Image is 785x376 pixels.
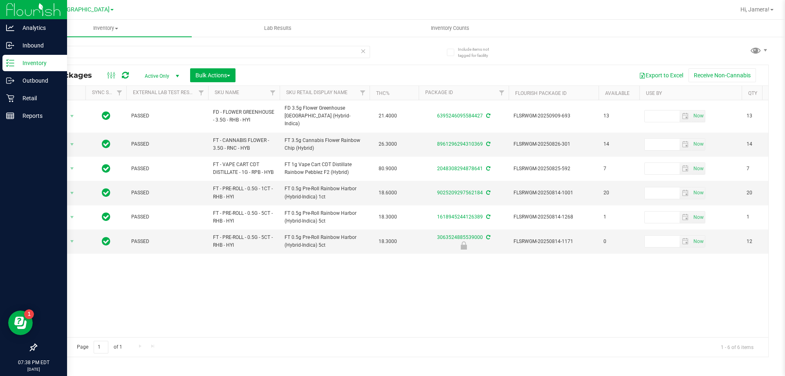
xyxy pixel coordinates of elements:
[285,104,365,128] span: FD 3.5g Flower Greenhouse [GEOGRAPHIC_DATA] (Hybrid-Indica)
[425,90,453,95] a: Package ID
[213,185,275,200] span: FT - PRE-ROLL - 0.5G - 1CT - RHB - HYI
[285,185,365,200] span: FT 0.5g Pre-Roll Rainbow Harbor (Hybrid-Indica) 1ct
[131,213,203,221] span: PASSED
[54,6,110,13] span: [GEOGRAPHIC_DATA]
[102,187,110,198] span: In Sync
[691,212,705,223] span: Set Current date
[253,25,303,32] span: Lab Results
[680,236,691,247] span: select
[747,165,778,173] span: 7
[285,161,365,176] span: FT 1g Vape Cart CDT Distillate Rainbow Pebblez F2 (Hybrid)
[131,238,203,245] span: PASSED
[24,309,34,319] iframe: Resource center unread badge
[747,189,778,197] span: 20
[680,163,691,174] span: select
[747,238,778,245] span: 12
[514,213,594,221] span: FLSRWGM-20250814-1268
[266,86,280,100] a: Filter
[691,138,705,150] span: Set Current date
[14,111,63,121] p: Reports
[195,72,230,79] span: Bulk Actions
[603,165,635,173] span: 7
[458,46,499,59] span: Include items not tagged for facility
[603,112,635,120] span: 13
[747,140,778,148] span: 14
[605,90,630,96] a: Available
[192,20,364,37] a: Lab Results
[485,234,490,240] span: Sync from Compliance System
[375,236,401,248] span: 18.3000
[94,341,108,353] input: 1
[634,68,689,82] button: Export to Excel
[691,236,705,247] span: select
[285,209,365,225] span: FT 0.5g Pre-Roll Rainbow Harbor (Hybrid-Indica) 5ct
[603,213,635,221] span: 1
[747,112,778,120] span: 13
[514,112,594,120] span: FLSRWGM-20250909-693
[437,234,483,240] a: 3063524885539000
[6,41,14,50] inline-svg: Inbound
[748,90,757,96] a: Qty
[213,209,275,225] span: FT - PRE-ROLL - 0.5G - 5CT - RHB - HYI
[514,238,594,245] span: FLSRWGM-20250814-1171
[376,90,390,96] a: THC%
[213,234,275,249] span: FT - PRE-ROLL - 0.5G - 5CT - RHB - HYI
[356,86,370,100] a: Filter
[36,46,370,58] input: Search Package ID, Item Name, SKU, Lot or Part Number...
[14,23,63,33] p: Analytics
[67,236,77,247] span: select
[691,163,705,174] span: select
[714,341,760,353] span: 1 - 6 of 6 items
[102,110,110,122] span: In Sync
[113,86,126,100] a: Filter
[437,190,483,196] a: 9025209297562184
[360,46,366,56] span: Clear
[485,190,490,196] span: Sync from Compliance System
[67,163,77,174] span: select
[437,166,483,171] a: 2048308294878641
[420,25,480,32] span: Inventory Counts
[691,110,705,122] span: select
[215,90,239,95] a: SKU Name
[495,86,509,100] a: Filter
[8,311,33,335] iframe: Resource center
[67,212,77,223] span: select
[285,234,365,249] span: FT 0.5g Pre-Roll Rainbow Harbor (Hybrid-Indica) 5ct
[102,211,110,223] span: In Sync
[14,93,63,103] p: Retail
[603,238,635,245] span: 0
[485,141,490,147] span: Sync from Compliance System
[680,212,691,223] span: select
[20,25,192,32] span: Inventory
[6,94,14,102] inline-svg: Retail
[680,139,691,150] span: select
[14,76,63,86] p: Outbound
[375,138,401,150] span: 26.3000
[43,71,100,80] span: All Packages
[285,137,365,152] span: FT 3.5g Cannabis Flower Rainbow Chip (Hybrid)
[6,112,14,120] inline-svg: Reports
[131,189,203,197] span: PASSED
[131,165,203,173] span: PASSED
[691,187,705,199] span: Set Current date
[213,161,275,176] span: FT - VAPE CART CDT DISTILLATE - 1G - RPB - HYB
[213,108,275,124] span: FD - FLOWER GREENHOUSE - 3.5G - RHB - HYI
[437,141,483,147] a: 8961296294310369
[680,187,691,199] span: select
[20,20,192,37] a: Inventory
[689,68,756,82] button: Receive Non-Cannabis
[14,41,63,50] p: Inbound
[375,211,401,223] span: 18.3000
[92,90,123,95] a: Sync Status
[603,189,635,197] span: 20
[6,77,14,85] inline-svg: Outbound
[485,166,490,171] span: Sync from Compliance System
[514,165,594,173] span: FLSRWGM-20250825-592
[747,213,778,221] span: 1
[4,359,63,366] p: 07:38 PM EDT
[14,58,63,68] p: Inventory
[131,140,203,148] span: PASSED
[67,187,77,199] span: select
[515,90,567,96] a: Flourish Package ID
